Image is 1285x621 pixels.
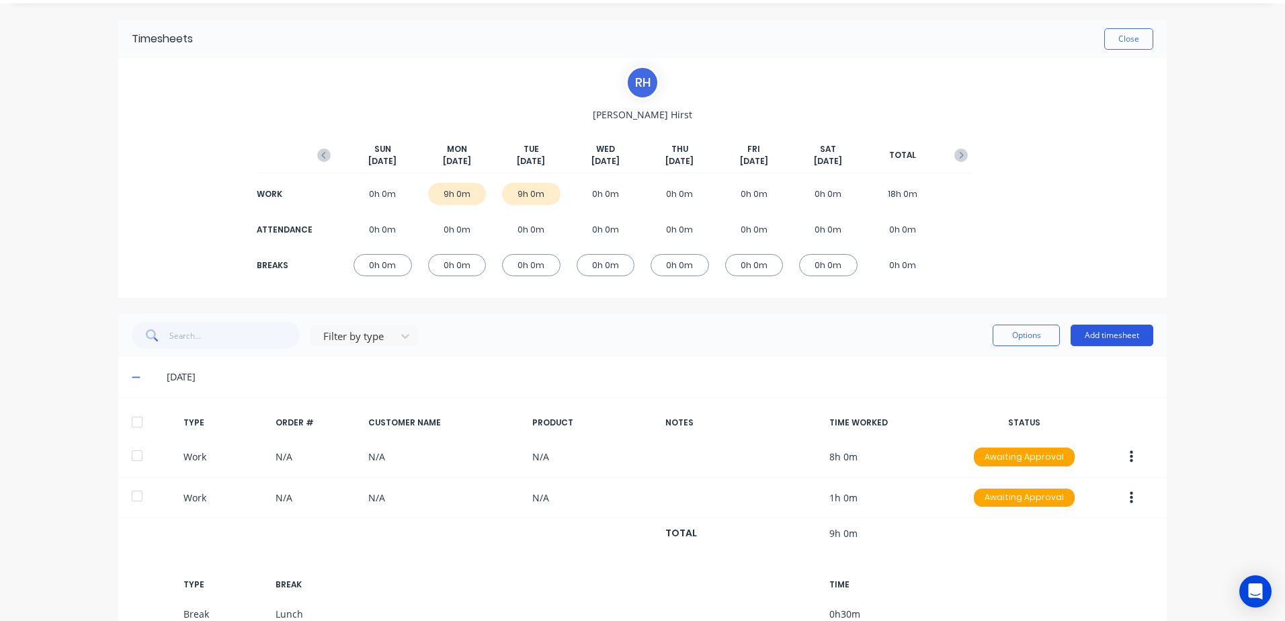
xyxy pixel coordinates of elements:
div: NOTES [665,417,819,429]
span: WED [596,143,615,155]
span: [DATE] [517,155,545,167]
div: R H [626,66,659,99]
span: [PERSON_NAME] Hirst [593,108,692,122]
div: 0h 0m [354,254,412,276]
div: 0h 0m [651,254,709,276]
div: Open Intercom Messenger [1239,575,1272,608]
div: 0h 0m [502,254,561,276]
div: 0h 0m [799,183,858,205]
div: 0h 0m [799,254,858,276]
div: 0h 0m [577,183,635,205]
div: 0h 0m [577,254,635,276]
div: 0h 0m [354,183,412,205]
span: TOTAL [889,149,916,161]
div: CUSTOMER NAME [368,417,522,429]
div: TYPE [183,579,265,591]
div: ATTENDANCE [257,224,310,236]
span: [DATE] [740,155,768,167]
span: [DATE] [591,155,620,167]
div: Awaiting Approval [974,489,1075,507]
div: 0h 0m [874,254,932,276]
div: 0h 0m [502,218,561,241]
div: BREAKS [257,259,310,272]
button: Add timesheet [1071,325,1153,346]
span: SAT [820,143,836,155]
span: FRI [747,143,760,155]
div: [DATE] [167,370,1153,384]
span: TUE [524,143,539,155]
div: 0h 0m [874,218,932,241]
div: PRODUCT [532,417,655,429]
div: WORK [257,188,310,200]
div: 9h 0m [502,183,561,205]
div: Awaiting Approval [974,448,1075,466]
div: 18h 0m [874,183,932,205]
div: 0h 0m [725,254,784,276]
div: 9h 0m [428,183,487,205]
div: TYPE [183,417,265,429]
div: ORDER # [276,417,358,429]
div: 0h 0m [428,218,487,241]
span: [DATE] [443,155,471,167]
span: MON [447,143,467,155]
div: 0h 0m [354,218,412,241]
div: 0h 0m [725,218,784,241]
div: TIME WORKED [829,417,952,429]
button: Close [1104,28,1153,50]
div: BREAK [276,579,358,591]
div: 0h 0m [651,218,709,241]
div: 0h 0m [428,254,487,276]
span: [DATE] [665,155,694,167]
span: THU [671,143,688,155]
div: 0h 0m [799,218,858,241]
div: 0h 0m [577,218,635,241]
input: Search... [169,322,300,349]
span: SUN [374,143,391,155]
div: 0h 0m [725,183,784,205]
div: STATUS [963,417,1085,429]
button: Options [993,325,1060,346]
div: Timesheets [132,31,193,47]
div: 0h 0m [651,183,709,205]
div: TIME [829,579,952,591]
span: [DATE] [368,155,397,167]
span: [DATE] [814,155,842,167]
